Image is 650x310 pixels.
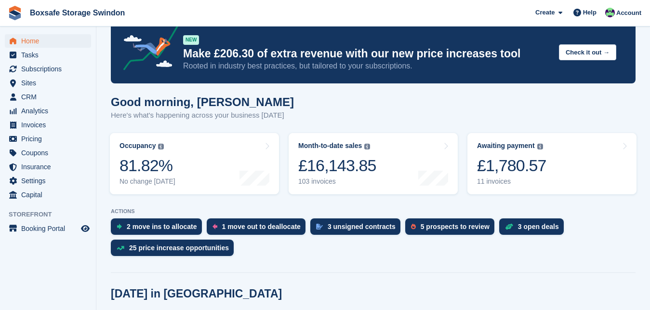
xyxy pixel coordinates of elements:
[21,174,79,188] span: Settings
[21,90,79,104] span: CRM
[477,156,546,175] div: £1,780.57
[117,246,124,250] img: price_increase_opportunities-93ffe204e8149a01c8c9dc8f82e8f89637d9d84a8eef4429ea346261dce0b2c0.svg
[8,6,22,20] img: stora-icon-8386f47178a22dfd0bd8f6a31ec36ba5ce8667c1dd55bd0f319d3a0aa187defe.svg
[119,156,175,175] div: 81.82%
[21,48,79,62] span: Tasks
[5,62,91,76] a: menu
[21,34,79,48] span: Home
[111,240,239,261] a: 25 price increase opportunities
[5,34,91,48] a: menu
[5,160,91,174] a: menu
[5,174,91,188] a: menu
[21,132,79,146] span: Pricing
[119,142,156,150] div: Occupancy
[183,61,551,71] p: Rooted in industry best practices, but tailored to your subscriptions.
[5,48,91,62] a: menu
[505,223,513,230] img: deal-1b604bf984904fb50ccaf53a9ad4b4a5d6e5aea283cecdc64d6e3604feb123c2.svg
[21,76,79,90] span: Sites
[467,133,637,194] a: Awaiting payment £1,780.57 11 invoices
[115,19,183,74] img: price-adjustments-announcement-icon-8257ccfd72463d97f412b2fc003d46551f7dbcb40ab6d574587a9cd5c0d94...
[5,222,91,235] a: menu
[616,8,641,18] span: Account
[537,144,543,149] img: icon-info-grey-7440780725fd019a000dd9b08b2336e03edf1995a4989e88bcd33f0948082b44.svg
[583,8,597,17] span: Help
[411,224,416,229] img: prospect-51fa495bee0391a8d652442698ab0144808aea92771e9ea1ae160a38d050c398.svg
[298,177,376,186] div: 103 invoices
[5,90,91,104] a: menu
[5,104,91,118] a: menu
[111,218,207,240] a: 2 move ins to allocate
[21,188,79,202] span: Capital
[310,218,405,240] a: 3 unsigned contracts
[21,160,79,174] span: Insurance
[316,224,323,229] img: contract_signature_icon-13c848040528278c33f63329250d36e43548de30e8caae1d1a13099fd9432cc5.svg
[212,224,217,229] img: move_outs_to_deallocate_icon-f764333ba52eb49d3ac5e1228854f67142a1ed5810a6f6cc68b1a99e826820c5.svg
[477,177,546,186] div: 11 invoices
[111,208,636,215] p: ACTIONS
[605,8,615,17] img: Kim Virabi
[119,177,175,186] div: No change [DATE]
[5,188,91,202] a: menu
[499,218,569,240] a: 3 open deals
[364,144,370,149] img: icon-info-grey-7440780725fd019a000dd9b08b2336e03edf1995a4989e88bcd33f0948082b44.svg
[26,5,129,21] a: Boxsafe Storage Swindon
[222,223,301,230] div: 1 move out to deallocate
[158,144,164,149] img: icon-info-grey-7440780725fd019a000dd9b08b2336e03edf1995a4989e88bcd33f0948082b44.svg
[207,218,310,240] a: 1 move out to deallocate
[111,95,294,108] h1: Good morning, [PERSON_NAME]
[21,104,79,118] span: Analytics
[117,224,122,229] img: move_ins_to_allocate_icon-fdf77a2bb77ea45bf5b3d319d69a93e2d87916cf1d5bf7949dd705db3b84f3ca.svg
[21,146,79,160] span: Coupons
[21,62,79,76] span: Subscriptions
[298,142,362,150] div: Month-to-date sales
[80,223,91,234] a: Preview store
[110,133,279,194] a: Occupancy 81.82% No change [DATE]
[421,223,490,230] div: 5 prospects to review
[298,156,376,175] div: £16,143.85
[559,44,616,60] button: Check it out →
[518,223,559,230] div: 3 open deals
[21,118,79,132] span: Invoices
[111,110,294,121] p: Here's what's happening across your business [DATE]
[183,35,199,45] div: NEW
[5,132,91,146] a: menu
[328,223,396,230] div: 3 unsigned contracts
[535,8,555,17] span: Create
[129,244,229,252] div: 25 price increase opportunities
[405,218,499,240] a: 5 prospects to review
[21,222,79,235] span: Booking Portal
[5,76,91,90] a: menu
[5,118,91,132] a: menu
[289,133,458,194] a: Month-to-date sales £16,143.85 103 invoices
[127,223,197,230] div: 2 move ins to allocate
[111,287,282,300] h2: [DATE] in [GEOGRAPHIC_DATA]
[183,47,551,61] p: Make £206.30 of extra revenue with our new price increases tool
[9,210,96,219] span: Storefront
[5,146,91,160] a: menu
[477,142,535,150] div: Awaiting payment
